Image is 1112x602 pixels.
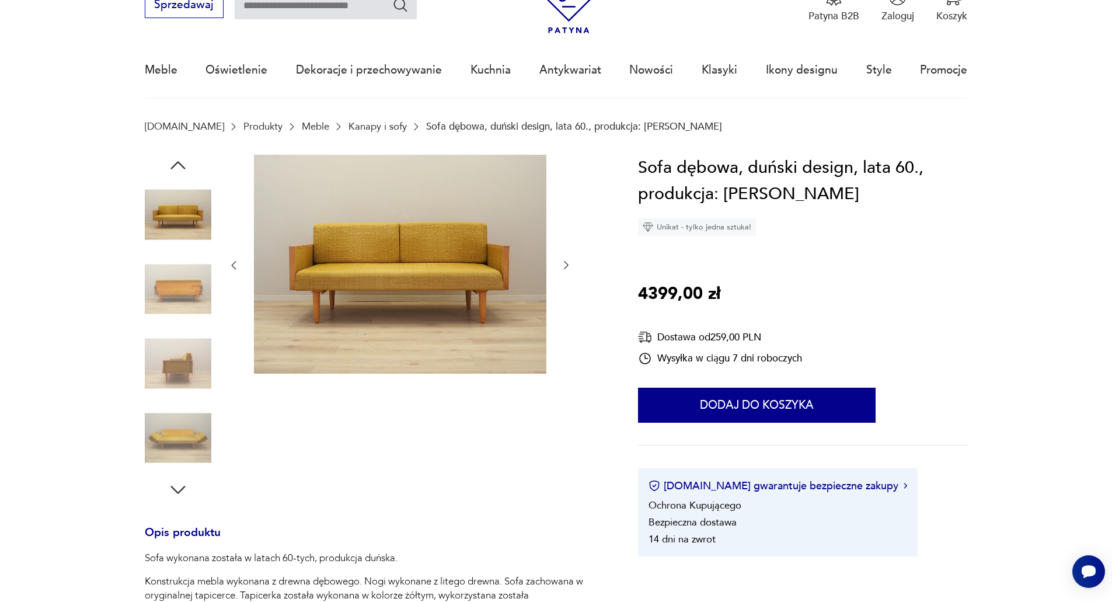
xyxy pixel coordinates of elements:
[702,43,737,97] a: Klasyki
[649,499,741,512] li: Ochrona Kupującego
[296,43,442,97] a: Dekoracje i przechowywanie
[145,551,605,565] p: Sofa wykonana została w latach 60-tych, produkcja duńska.
[426,121,722,132] p: Sofa dębowa, duński design, lata 60., produkcja: [PERSON_NAME]
[470,43,511,97] a: Kuchnia
[145,182,211,248] img: Zdjęcie produktu Sofa dębowa, duński design, lata 60., produkcja: Dania
[145,528,605,552] h3: Opis produktu
[904,483,907,489] img: Ikona strzałki w prawo
[1072,555,1105,588] iframe: Smartsupp widget button
[145,43,177,97] a: Meble
[638,330,652,345] img: Ikona dostawy
[638,155,967,208] h1: Sofa dębowa, duński design, lata 60., produkcja: [PERSON_NAME]
[866,43,892,97] a: Style
[145,121,224,132] a: [DOMAIN_NAME]
[348,121,407,132] a: Kanapy i sofy
[638,352,802,366] div: Wysyłka w ciągu 7 dni roboczych
[145,330,211,397] img: Zdjęcie produktu Sofa dębowa, duński design, lata 60., produkcja: Dania
[638,388,876,423] button: Dodaj do koszyka
[643,222,653,232] img: Ikona diamentu
[145,405,211,471] img: Zdjęcie produktu Sofa dębowa, duński design, lata 60., produkcja: Dania
[649,480,660,492] img: Ikona certyfikatu
[205,43,267,97] a: Oświetlenie
[145,1,224,11] a: Sprzedawaj
[920,43,967,97] a: Promocje
[766,43,838,97] a: Ikony designu
[145,256,211,322] img: Zdjęcie produktu Sofa dębowa, duński design, lata 60., produkcja: Dania
[638,281,720,308] p: 4399,00 zł
[936,9,967,23] p: Koszyk
[881,9,914,23] p: Zaloguj
[649,533,716,546] li: 14 dni na zwrot
[638,330,802,345] div: Dostawa od 259,00 PLN
[302,121,329,132] a: Meble
[629,43,673,97] a: Nowości
[254,155,546,374] img: Zdjęcie produktu Sofa dębowa, duński design, lata 60., produkcja: Dania
[808,9,859,23] p: Patyna B2B
[649,516,737,529] li: Bezpieczna dostawa
[539,43,601,97] a: Antykwariat
[638,218,756,236] div: Unikat - tylko jedna sztuka!
[243,121,283,132] a: Produkty
[649,479,907,493] button: [DOMAIN_NAME] gwarantuje bezpieczne zakupy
